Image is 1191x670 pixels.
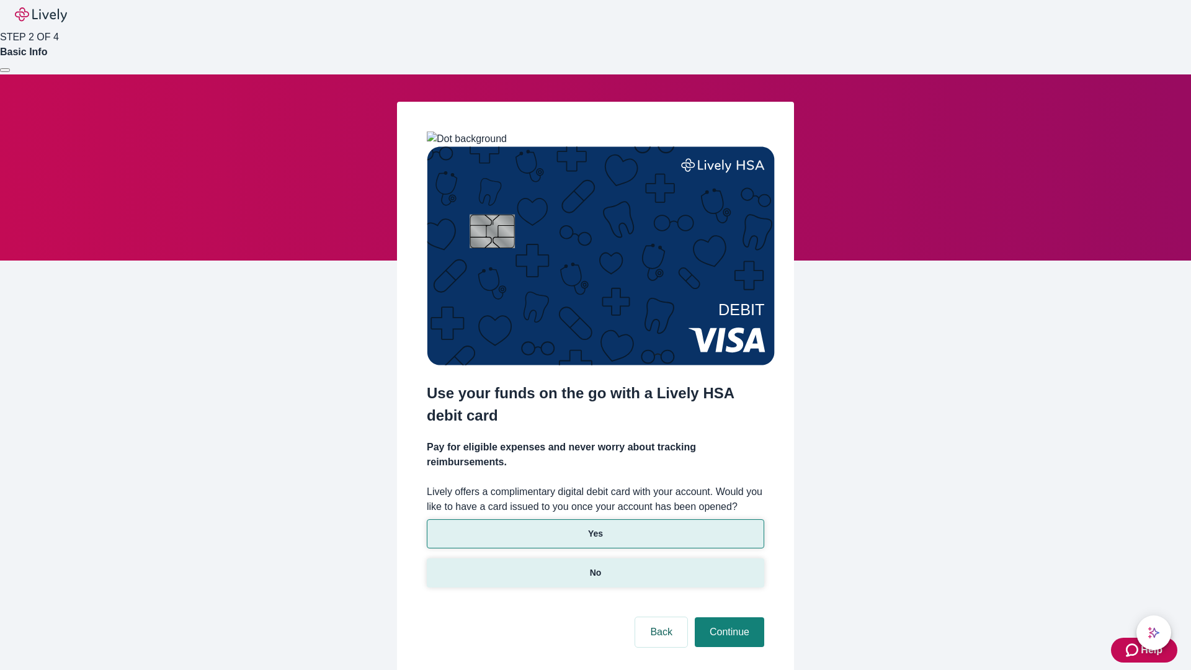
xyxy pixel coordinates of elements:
[427,440,764,470] h4: Pay for eligible expenses and never worry about tracking reimbursements.
[427,519,764,548] button: Yes
[427,146,775,365] img: Debit card
[15,7,67,22] img: Lively
[1141,643,1162,658] span: Help
[1126,643,1141,658] svg: Zendesk support icon
[695,617,764,647] button: Continue
[427,558,764,587] button: No
[427,382,764,427] h2: Use your funds on the go with a Lively HSA debit card
[427,132,507,146] img: Dot background
[590,566,602,579] p: No
[1111,638,1177,663] button: Zendesk support iconHelp
[588,527,603,540] p: Yes
[1148,627,1160,639] svg: Lively AI Assistant
[635,617,687,647] button: Back
[427,485,764,514] label: Lively offers a complimentary digital debit card with your account. Would you like to have a card...
[1136,615,1171,650] button: chat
